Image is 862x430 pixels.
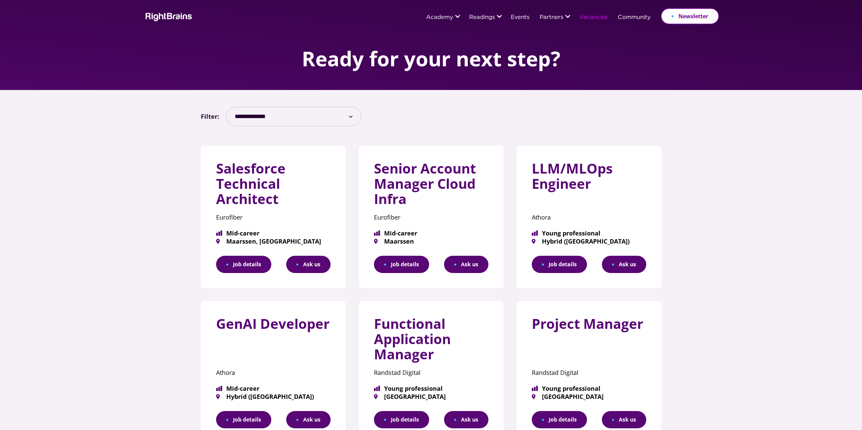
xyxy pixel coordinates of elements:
h3: LLM/MLOps Engineer [532,161,646,197]
h3: Salesforce Technical Architect [216,161,331,211]
a: Job details [532,256,587,273]
p: Randstad Digital [374,367,488,379]
span: Mid-career [216,230,331,236]
span: [GEOGRAPHIC_DATA] [374,393,488,400]
p: Eurofiber [374,211,488,223]
p: Randstad Digital [532,367,646,379]
h3: Functional Application Manager [374,316,488,367]
button: Ask us [286,256,331,273]
a: Job details [374,256,429,273]
a: Newsletter [661,8,719,24]
img: Rightbrains [143,12,192,21]
span: Hybrid ([GEOGRAPHIC_DATA]) [216,393,331,400]
a: Vacancies [579,15,608,21]
button: Ask us [444,256,488,273]
span: Hybrid ([GEOGRAPHIC_DATA]) [532,238,646,244]
h1: Ready for your next step? [302,47,561,70]
span: [GEOGRAPHIC_DATA] [532,393,646,400]
a: Job details [216,256,271,273]
a: Readings [469,15,495,21]
span: Maarssen, [GEOGRAPHIC_DATA] [216,238,331,244]
p: Athora [532,211,646,223]
button: Ask us [602,411,646,428]
p: Eurofiber [216,211,331,223]
span: Maarssen [374,238,488,244]
h3: GenAI Developer [216,316,331,337]
label: Filter: [201,111,219,122]
span: Young professional [374,385,488,391]
button: Ask us [286,411,331,428]
button: Ask us [444,411,488,428]
h3: Project Manager [532,316,646,337]
a: Community [618,15,651,21]
span: Mid-career [374,230,488,236]
button: Ask us [602,256,646,273]
span: Young professional [532,230,646,236]
a: Job details [532,411,587,428]
a: Job details [374,411,429,428]
a: Events [511,15,529,21]
a: Partners [540,15,563,21]
a: Academy [426,15,453,21]
span: Young professional [532,385,646,391]
a: Job details [216,411,271,428]
p: Athora [216,367,331,379]
span: Mid-career [216,385,331,391]
h3: Senior Account Manager Cloud Infra [374,161,488,211]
